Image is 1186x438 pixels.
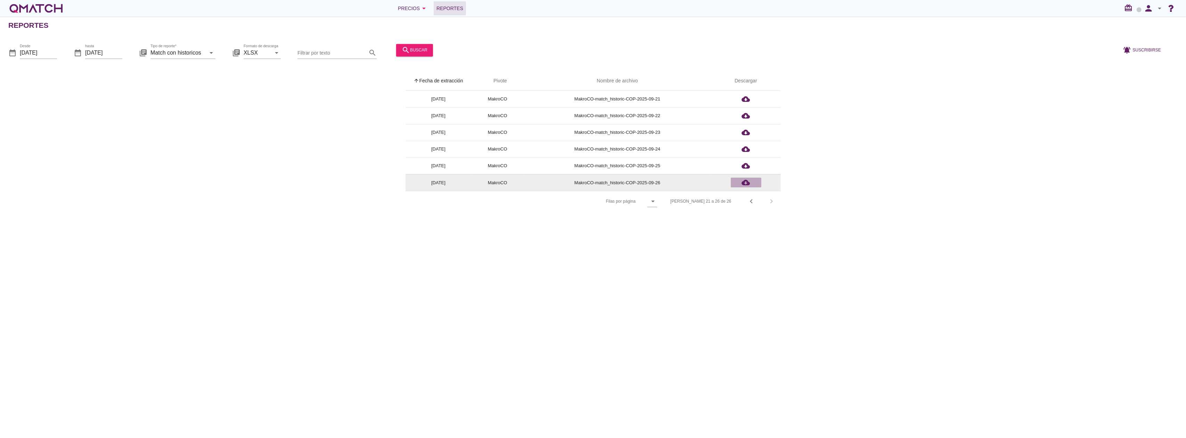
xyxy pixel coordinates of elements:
[1123,46,1133,54] i: notifications_active
[472,157,524,174] td: MakroCO
[472,141,524,157] td: MakroCO
[392,1,434,15] button: Precios
[742,95,750,103] i: cloud_download
[1124,4,1135,12] i: redeem
[742,112,750,120] i: cloud_download
[244,47,271,58] input: Formato de descarga
[524,141,711,157] td: MakroCO-match_historic-COP-2025-09-24
[1133,47,1161,53] span: Suscribirse
[139,49,147,57] i: library_books
[537,191,657,211] div: Filas por página
[747,197,756,205] i: chevron_left
[472,71,524,91] th: Pivote: Not sorted. Activate to sort ascending.
[406,107,472,124] td: [DATE]
[434,1,466,15] a: Reportes
[524,107,711,124] td: MakroCO-match_historic-COP-2025-09-22
[742,128,750,137] i: cloud_download
[414,78,419,83] i: arrow_upward
[472,107,524,124] td: MakroCO
[398,4,428,13] div: Precios
[232,49,240,57] i: library_books
[711,71,781,91] th: Descargar: Not sorted.
[406,174,472,191] td: [DATE]
[272,49,281,57] i: arrow_drop_down
[1142,3,1155,13] i: person
[742,145,750,153] i: cloud_download
[524,91,711,107] td: MakroCO-match_historic-COP-2025-09-21
[1155,4,1164,13] i: arrow_drop_down
[20,47,57,58] input: Desde
[1118,44,1167,56] button: Suscribirse
[207,49,215,57] i: arrow_drop_down
[649,197,657,205] i: arrow_drop_down
[406,157,472,174] td: [DATE]
[524,124,711,141] td: MakroCO-match_historic-COP-2025-09-23
[472,124,524,141] td: MakroCO
[402,46,427,54] div: buscar
[85,47,122,58] input: hasta
[670,198,731,204] div: [PERSON_NAME] 21 a 26 de 26
[8,20,49,31] h2: Reportes
[472,91,524,107] td: MakroCO
[297,47,367,58] input: Filtrar por texto
[406,124,472,141] td: [DATE]
[524,71,711,91] th: Nombre de archivo: Not sorted.
[74,49,82,57] i: date_range
[436,4,463,13] span: Reportes
[406,91,472,107] td: [DATE]
[150,47,206,58] input: Tipo de reporte*
[742,178,750,187] i: cloud_download
[8,1,64,15] a: white-qmatch-logo
[402,46,410,54] i: search
[406,71,472,91] th: Fecha de extracción: Sorted ascending. Activate to sort descending.
[742,162,750,170] i: cloud_download
[8,49,17,57] i: date_range
[524,174,711,191] td: MakroCO-match_historic-COP-2025-09-26
[368,49,377,57] i: search
[524,157,711,174] td: MakroCO-match_historic-COP-2025-09-25
[396,44,433,56] button: buscar
[745,195,758,208] button: Previous page
[420,4,428,13] i: arrow_drop_down
[472,174,524,191] td: MakroCO
[406,141,472,157] td: [DATE]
